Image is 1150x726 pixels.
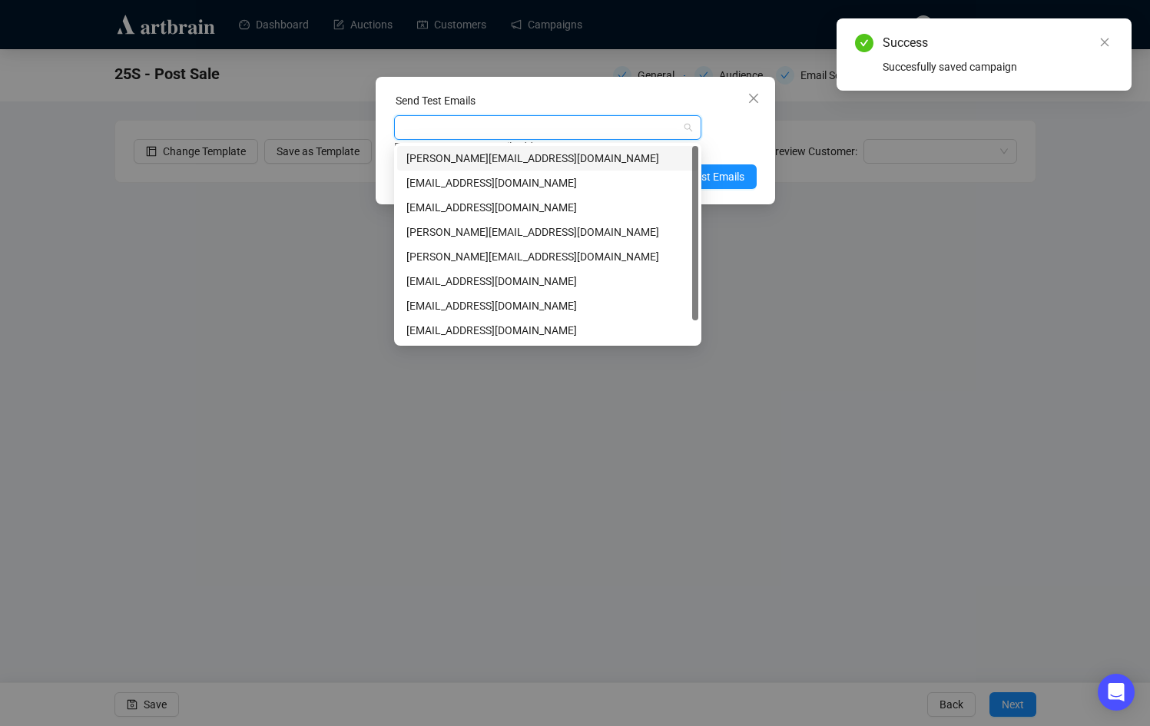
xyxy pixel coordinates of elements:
div: netanel.p@artbrain.co [397,293,698,318]
a: Close [1096,34,1113,51]
div: crossnerdecoys@gmail.com [397,269,698,293]
div: [EMAIL_ADDRESS][DOMAIN_NAME] [406,297,689,314]
div: [EMAIL_ADDRESS][DOMAIN_NAME] [406,273,689,290]
div: [PERSON_NAME][EMAIL_ADDRESS][DOMAIN_NAME] [406,224,689,240]
div: michael@guyetteanddeeter.com [397,146,698,171]
span: close [1099,37,1110,48]
div: Open Intercom Messenger [1098,674,1135,711]
div: Success [883,34,1113,52]
label: Send Test Emails [396,94,476,107]
div: [EMAIL_ADDRESS][DOMAIN_NAME] [406,322,689,339]
button: Close [741,86,766,111]
div: zcote@guyetteanddeeter.com [397,195,698,220]
span: close [747,92,760,104]
span: check-circle [855,34,873,52]
div: jdeeter@guyetteanddeeter.com [397,171,698,195]
div: Succesfully saved campaign [883,58,1113,75]
div: [EMAIL_ADDRESS][DOMAIN_NAME] [406,199,689,216]
div: auction@guyetteanddeeter.com [397,318,698,343]
div: [PERSON_NAME][EMAIL_ADDRESS][DOMAIN_NAME] [406,150,689,167]
span: Send Test Emails [664,168,744,185]
div: rebecca.e@artbrain.co [397,244,698,269]
div: [EMAIL_ADDRESS][DOMAIN_NAME] [406,174,689,191]
div: [PERSON_NAME][EMAIL_ADDRESS][DOMAIN_NAME] [406,248,689,265]
div: cooper@guyetteanddeeter.com [397,220,698,244]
